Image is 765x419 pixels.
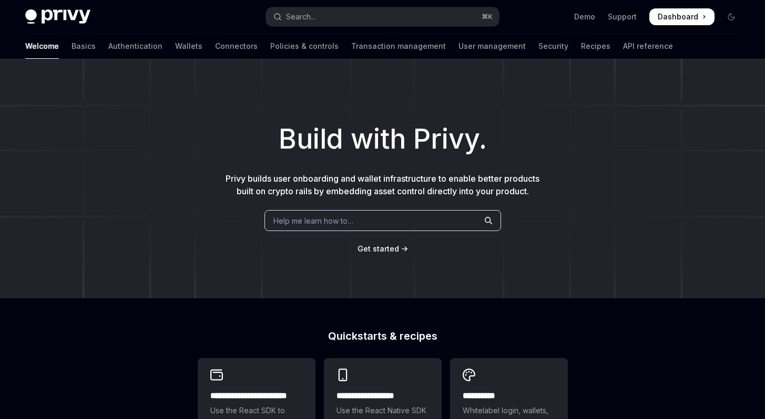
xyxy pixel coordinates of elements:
a: API reference [623,34,673,59]
a: Transaction management [351,34,446,59]
a: Get started [358,244,399,254]
button: Open search [266,7,498,26]
a: Wallets [175,34,202,59]
a: Connectors [215,34,258,59]
h2: Quickstarts & recipes [198,331,568,341]
a: Support [608,12,637,22]
a: Dashboard [649,8,715,25]
span: Privy builds user onboarding and wallet infrastructure to enable better products built on crypto ... [226,173,539,196]
a: Demo [574,12,595,22]
a: Authentication [108,34,162,59]
span: Get started [358,244,399,253]
div: Search... [286,11,315,23]
span: ⌘ K [482,13,493,21]
button: Toggle dark mode [723,8,740,25]
a: Basics [72,34,96,59]
h1: Build with Privy. [17,119,748,160]
span: Dashboard [658,12,698,22]
a: Security [538,34,568,59]
span: Help me learn how to… [273,215,353,226]
a: User management [458,34,526,59]
a: Policies & controls [270,34,339,59]
a: Recipes [581,34,610,59]
a: Welcome [25,34,59,59]
img: dark logo [25,9,90,24]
